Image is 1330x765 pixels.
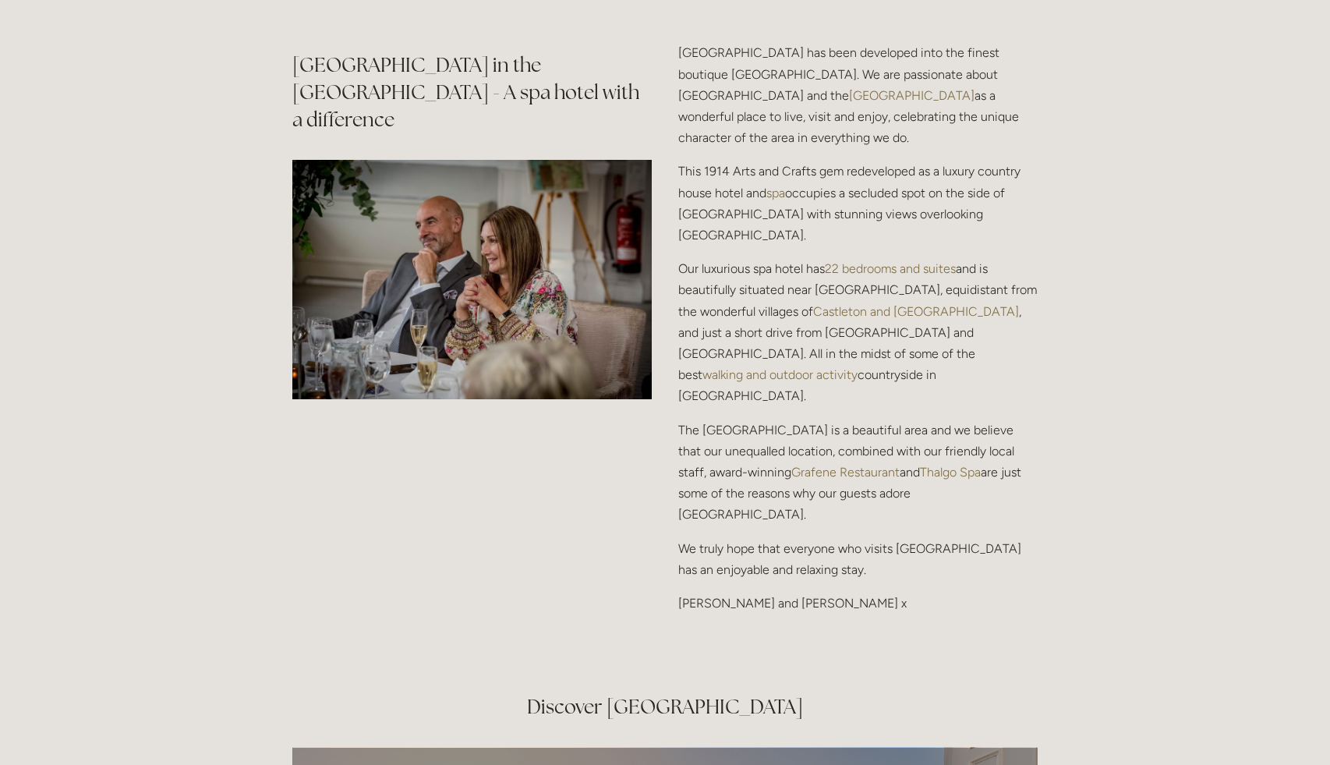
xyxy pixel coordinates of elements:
[825,261,956,276] a: 22 bedrooms and suites
[678,538,1038,580] p: We truly hope that everyone who visits [GEOGRAPHIC_DATA] has an enjoyable and relaxing stay.
[678,258,1038,406] p: Our luxurious spa hotel has and is beautifully situated near [GEOGRAPHIC_DATA], equidistant from ...
[920,465,981,480] a: Thalgo Spa
[766,186,785,200] a: spa
[702,367,858,382] a: walking and outdoor activity
[678,420,1038,526] p: The [GEOGRAPHIC_DATA] is a beautiful area and we believe that our unequalled location, combined w...
[678,42,1038,148] p: [GEOGRAPHIC_DATA] has been developed into the finest boutique [GEOGRAPHIC_DATA]. We are passionat...
[292,160,652,399] img: Couple during a Dinner at Losehill Restaurant Paul Roden Kathryn Roden
[678,161,1038,246] p: This 1914 Arts and Crafts gem redeveloped as a luxury country house hotel and occupies a secluded...
[849,88,975,103] a: [GEOGRAPHIC_DATA]
[678,593,1038,614] p: [PERSON_NAME] and [PERSON_NAME] x
[791,465,900,480] a: Grafene Restaurant
[813,304,1019,319] a: Castleton and [GEOGRAPHIC_DATA]
[292,693,1038,721] h2: Discover [GEOGRAPHIC_DATA]
[292,51,652,133] h2: [GEOGRAPHIC_DATA] in the [GEOGRAPHIC_DATA] - A spa hotel with a difference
